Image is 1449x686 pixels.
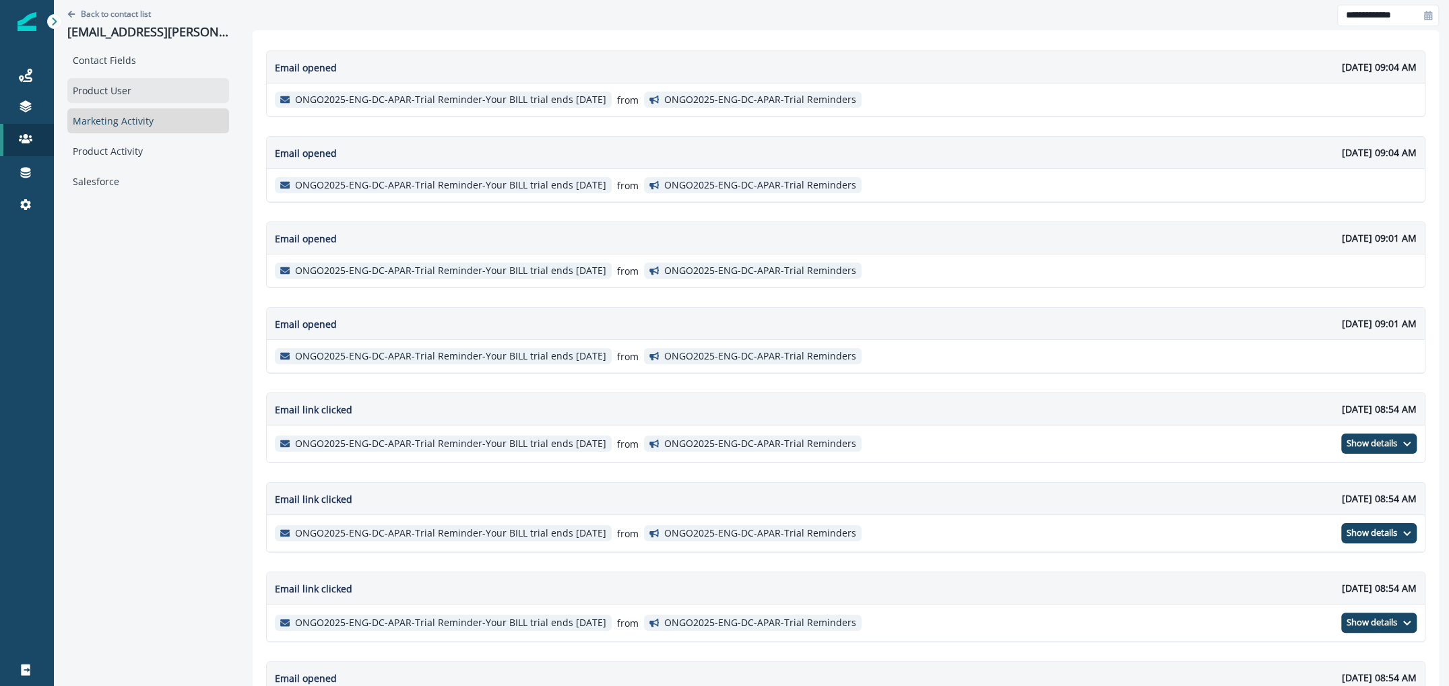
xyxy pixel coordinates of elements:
[275,146,337,160] p: Email opened
[617,264,639,278] p: from
[67,169,229,194] div: Salesforce
[1342,231,1417,245] p: [DATE] 09:01 AM
[617,526,639,541] p: from
[617,349,639,364] p: from
[275,403,352,417] p: Email link clicked
[1341,613,1417,633] button: Show details
[1347,617,1397,628] p: Show details
[1347,438,1397,449] p: Show details
[275,671,337,685] p: Email opened
[295,617,606,629] p: ONGO2025-ENG-DC-APAR-Trial Reminder-Your BILL trial ends [DATE]
[1341,434,1417,454] button: Show details
[275,317,337,331] p: Email opened
[617,178,639,193] p: from
[295,180,606,191] p: ONGO2025-ENG-DC-APAR-Trial Reminder-Your BILL trial ends [DATE]
[1341,523,1417,543] button: Show details
[617,437,639,451] p: from
[1347,528,1397,539] p: Show details
[664,94,856,106] p: ONGO2025-ENG-DC-APAR-Trial Reminders
[664,617,856,629] p: ONGO2025-ENG-DC-APAR-Trial Reminders
[1342,145,1417,160] p: [DATE] 09:04 AM
[295,94,606,106] p: ONGO2025-ENG-DC-APAR-Trial Reminder-Your BILL trial ends [DATE]
[67,139,229,164] div: Product Activity
[1342,316,1417,331] p: [DATE] 09:01 AM
[275,61,337,75] p: Email opened
[67,78,229,103] div: Product User
[67,8,151,20] button: Go back
[664,351,856,362] p: ONGO2025-ENG-DC-APAR-Trial Reminders
[295,528,606,539] p: ONGO2025-ENG-DC-APAR-Trial Reminder-Your BILL trial ends [DATE]
[295,351,606,362] p: ONGO2025-ENG-DC-APAR-Trial Reminder-Your BILL trial ends [DATE]
[664,180,856,191] p: ONGO2025-ENG-DC-APAR-Trial Reminders
[275,582,352,596] p: Email link clicked
[617,616,639,630] p: from
[295,438,606,450] p: ONGO2025-ENG-DC-APAR-Trial Reminder-Your BILL trial ends [DATE]
[67,48,229,73] div: Contact Fields
[617,93,639,107] p: from
[295,265,606,277] p: ONGO2025-ENG-DC-APAR-Trial Reminder-Your BILL trial ends [DATE]
[67,25,229,40] p: [EMAIL_ADDRESS][PERSON_NAME]
[664,265,856,277] p: ONGO2025-ENG-DC-APAR-Trial Reminders
[1342,60,1417,74] p: [DATE] 09:04 AM
[1342,491,1417,506] p: [DATE] 08:54 AM
[81,8,151,20] p: Back to contact list
[275,232,337,246] p: Email opened
[664,528,856,539] p: ONGO2025-ENG-DC-APAR-Trial Reminders
[1342,581,1417,595] p: [DATE] 08:54 AM
[1342,402,1417,416] p: [DATE] 08:54 AM
[1342,671,1417,685] p: [DATE] 08:54 AM
[67,108,229,133] div: Marketing Activity
[18,12,36,31] img: Inflection
[664,438,856,450] p: ONGO2025-ENG-DC-APAR-Trial Reminders
[275,492,352,506] p: Email link clicked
